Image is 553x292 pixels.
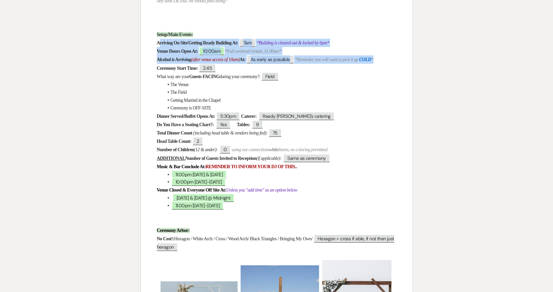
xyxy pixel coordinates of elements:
[220,145,231,154] span: 0
[171,98,221,103] span: Getting Married in the Chapel
[157,156,256,161] strong: Number of Guests Invited to Reception
[157,188,226,193] strong: Venue Closed & Everyone Off Site At:
[171,90,187,95] span: The Field
[199,64,216,72] span: 2:45
[206,164,297,169] strong: REMINDER TO INFORM YOUR DJ OF THIS..
[172,178,226,186] span: 10:00pm [DATE]-[DATE]
[157,228,190,233] strong: Ceremony Arbor:
[157,32,193,37] strong: Setup/Main Events:
[283,154,330,162] span: Same as ceremony
[174,236,313,241] span: Hexagon / White Arch / Cross / Wood Arch/ Black Triangles / Bringing My Own/
[239,38,256,47] span: 7am
[279,147,327,152] em: linens, no coloring permitted
[171,82,189,87] span: The Venue
[157,130,194,135] strong: Total Dinner Count
[295,57,358,62] em: *Reminder you will want to pick it up
[172,201,224,210] span: 11:00pm [DATE]-[DATE]
[269,128,282,137] span: 75
[157,139,192,144] strong: Head Table Count:
[193,130,267,135] em: (including head table & vendors being fed):
[216,120,231,128] span: Yes
[189,74,220,79] strong: Guests FACING
[157,49,198,54] strong: Venue Doors Open At:
[237,122,250,127] strong: Tables:
[157,164,206,169] strong: Music & Bar Conclude At:
[269,147,278,152] em: white
[216,147,217,152] span: :
[261,72,278,80] span: Field
[191,57,239,62] em: (after venue access of 10am)
[157,147,194,152] strong: Number of Children
[225,49,281,54] em: *Full weekend rentals, 11:00am*
[226,188,297,193] em: Unless you "add time" as an option below
[216,112,240,120] span: 5:30pm
[247,55,294,63] span: As early as possible
[359,57,371,62] em: COLD
[157,234,394,251] span: Hexagon + cross if able, if not then just hexagon
[157,40,238,45] strong: Arriving On Site/Getting Ready Building At:
[240,57,246,62] strong: At:
[257,40,329,45] em: *Building is cleared out & locked by 6pm*
[157,57,191,62] strong: Alcohol is Arriving
[194,147,216,152] em: (12 & under)
[157,114,215,119] strong: Dinner Served/Buffet Opens At:
[259,112,334,120] span: Ready [PERSON_NAME]'s catering
[172,170,227,179] span: 11:00pm [DATE] & [DATE]
[173,194,234,202] span: [DATE] & [DATE] @ Midnight
[220,74,260,79] span: during your ceremony?:
[157,236,174,241] strong: No Cost!:
[157,74,189,79] span: What way are your
[157,66,198,71] strong: Ceremony Start Time:
[157,156,185,161] u: ADDITIONAL
[256,156,281,161] em: (if applicable):
[193,137,203,145] span: 2
[171,105,211,110] span: Ceremony is OFF-SITE
[241,114,257,119] strong: Caterer:
[157,122,214,127] strong: Do You Have a Seating Chart?:
[232,147,269,152] em: using our connections
[199,47,225,55] span: 10:00am
[252,120,263,128] span: 9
